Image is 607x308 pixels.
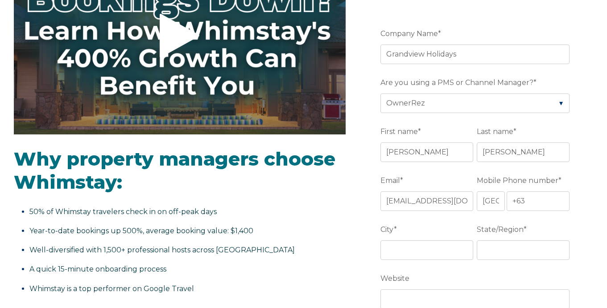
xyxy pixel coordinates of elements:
[29,246,295,254] span: Well-diversified with 1,500+ professional hosts across [GEOGRAPHIC_DATA]
[29,265,166,273] span: A quick 15-minute onboarding process
[477,174,558,187] span: Mobile Phone number
[14,147,335,194] span: Why property managers choose Whimstay:
[380,125,418,138] span: First name
[29,284,194,293] span: Whimstay is a top performer on Google Travel
[380,223,394,236] span: City
[477,223,524,236] span: State/Region
[477,125,513,138] span: Last name
[380,174,400,187] span: Email
[29,227,253,235] span: Year-to-date bookings up 500%, average booking value: $1,400
[380,272,409,285] span: Website
[29,207,217,216] span: 50% of Whimstay travelers check in on off-peak days
[380,76,533,89] span: Are you using a PMS or Channel Manager?
[380,27,438,41] span: Company Name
